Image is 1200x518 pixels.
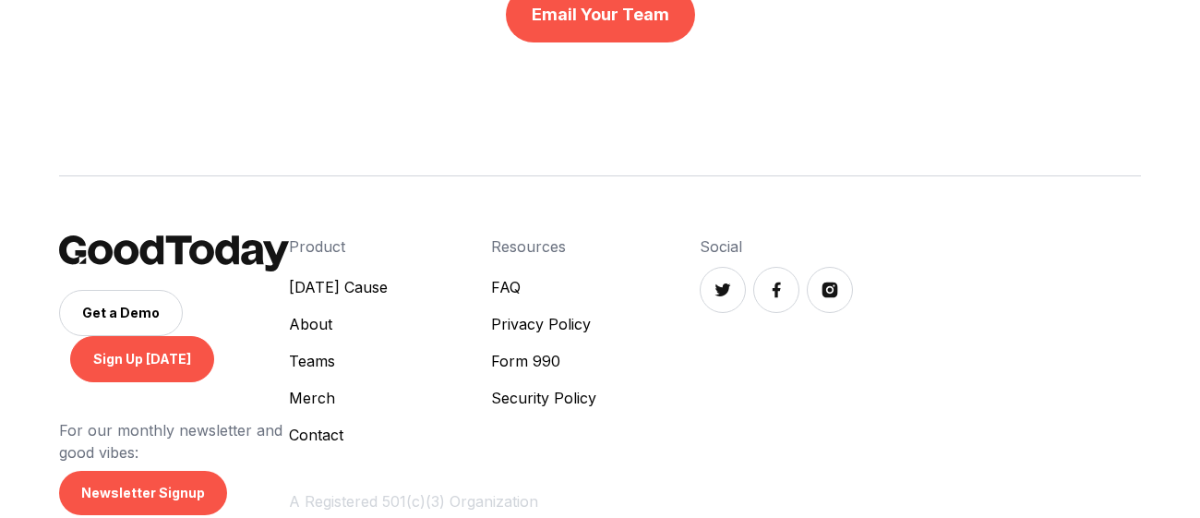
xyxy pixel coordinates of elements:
[289,490,700,512] div: A Registered 501(c)(3) Organization
[59,471,227,515] a: Newsletter Signup
[491,276,596,298] a: FAQ
[59,235,289,271] img: GoodToday
[700,235,1141,258] h4: Social
[289,387,388,409] a: Merch
[289,235,388,258] h4: Product
[821,281,839,299] img: Instagram
[700,267,746,313] a: Twitter
[491,387,596,409] a: Security Policy
[714,281,732,299] img: Twitter
[289,424,388,446] a: Contact
[70,336,214,382] a: Sign Up [DATE]
[289,313,388,335] a: About
[59,419,289,464] p: For our monthly newsletter and good vibes:
[59,290,183,336] a: Get a Demo
[807,267,853,313] a: Instagram
[491,313,596,335] a: Privacy Policy
[289,350,388,372] a: Teams
[491,350,596,372] a: Form 990
[753,267,799,313] a: Facebook
[491,235,596,258] h4: Resources
[289,276,388,298] a: [DATE] Cause
[767,281,786,299] img: Facebook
